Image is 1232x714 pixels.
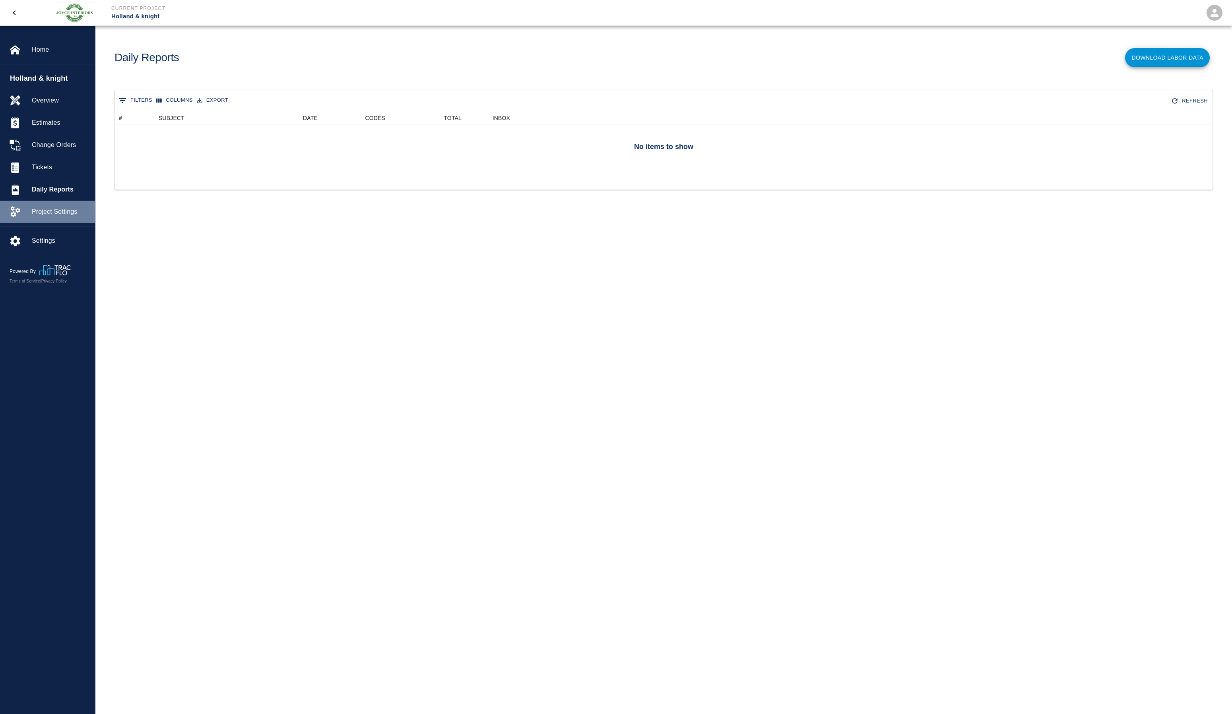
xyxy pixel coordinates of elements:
div: SUBJECT [155,112,254,124]
img: Joyce Interiors [55,2,95,24]
div: DATE [303,112,318,124]
img: TracFlo [39,265,71,275]
iframe: Chat Widget [1192,676,1232,714]
span: Settings [32,236,89,246]
button: Select columns [154,94,195,106]
div: Refresh the list [1169,94,1211,108]
h1: Daily Reports [114,51,179,64]
p: Current Project [111,5,659,12]
span: Estimates [32,118,89,128]
button: Export [195,94,230,106]
div: # [119,112,122,124]
button: Show filters [116,94,154,107]
button: Download Labor Data [1125,48,1210,67]
span: Home [32,45,89,54]
span: Holland & knight [10,73,91,84]
div: INBOX [466,112,514,124]
p: Holland & knight [111,12,659,21]
div: INBOX [493,112,510,124]
a: Privacy Policy [41,279,67,283]
div: CODES [322,112,389,124]
span: Tickets [32,163,89,172]
span: Daily Reports [32,185,89,194]
a: Terms of Service [10,279,40,283]
div: TOTAL [389,112,466,124]
button: open drawer [5,3,24,22]
div: TOTAL [444,112,462,124]
p: Powered By [10,268,39,275]
div: DATE [254,112,322,124]
div: SUBJECT [159,112,184,124]
span: Project Settings [32,207,89,217]
span: | [40,279,41,283]
div: # [115,112,155,124]
span: Overview [32,96,89,105]
button: Refresh [1169,94,1211,108]
div: CODES [365,112,385,124]
span: Change Orders [32,140,89,150]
